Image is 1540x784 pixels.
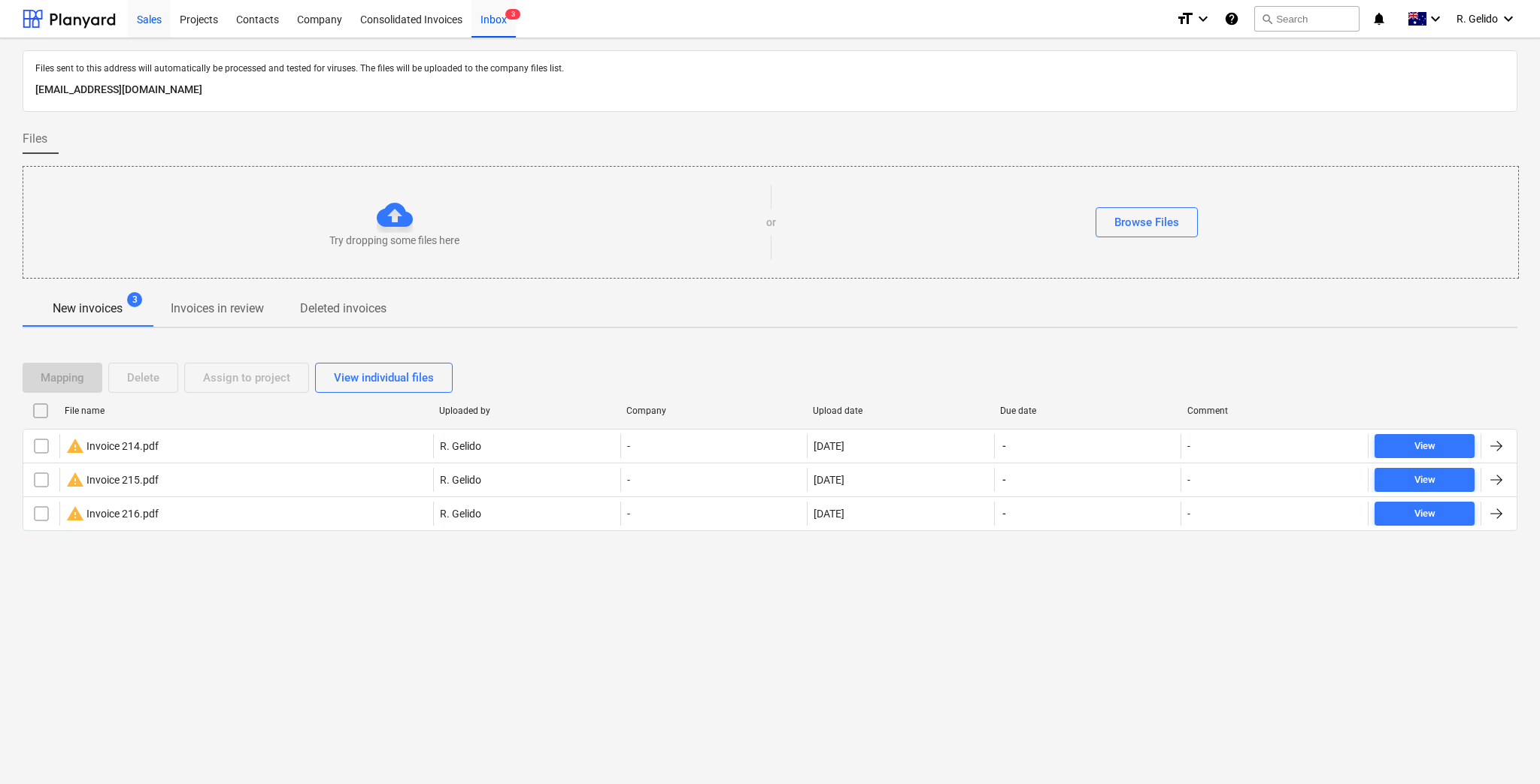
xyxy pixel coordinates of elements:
[66,471,84,489] span: warning
[35,81,1505,99] p: [EMAIL_ADDRESS][DOMAIN_NAME]
[1426,10,1445,28] i: keyboard_arrow_down
[1114,213,1179,232] div: Browse Files
[505,9,520,20] span: 3
[66,505,159,523] div: Invoice 216.pdf
[1000,406,1175,416] div: Due date
[23,130,47,148] span: Files
[620,434,808,458] div: -
[814,474,844,486] div: [DATE]
[620,468,808,492] div: -
[1187,406,1363,416] div: Comment
[626,406,802,416] div: Company
[766,215,776,230] p: or
[35,63,1505,75] p: Files sent to this address will automatically be processed and tested for viruses. The files will...
[1187,508,1190,520] div: -
[1254,6,1360,32] button: Search
[334,368,434,387] div: View individual files
[1414,472,1435,489] div: View
[439,406,614,416] div: Uploaded by
[1414,505,1435,523] div: View
[23,166,1519,279] div: Try dropping some files hereorBrowse Files
[1176,10,1194,28] i: format_size
[1096,207,1198,237] button: Browse Files
[66,471,159,489] div: Invoice 215.pdf
[440,506,481,521] p: R. Gelido
[1372,10,1387,28] i: notifications
[1261,13,1273,25] span: search
[1001,506,1008,521] span: -
[1499,10,1517,28] i: keyboard_arrow_down
[1465,712,1540,784] iframe: Chat Widget
[1224,10,1239,28] i: Knowledge base
[315,363,453,393] button: View individual files
[300,300,387,318] p: Deleted invoices
[1187,474,1190,486] div: -
[66,437,84,455] span: warning
[1414,438,1435,455] div: View
[813,406,988,416] div: Upload date
[1457,13,1498,25] span: R. Gelido
[1187,440,1190,452] div: -
[1375,468,1475,492] button: View
[127,292,142,307] span: 3
[1001,472,1008,487] span: -
[1375,502,1475,526] button: View
[65,406,427,416] div: File name
[440,472,481,487] p: R. Gelido
[53,300,123,318] p: New invoices
[1375,434,1475,458] button: View
[66,505,84,523] span: warning
[66,437,159,455] div: Invoice 214.pdf
[814,440,844,452] div: [DATE]
[814,508,844,520] div: [DATE]
[171,300,264,318] p: Invoices in review
[440,439,481,454] p: R. Gelido
[1001,439,1008,454] span: -
[1194,10,1212,28] i: keyboard_arrow_down
[329,233,459,248] p: Try dropping some files here
[620,502,808,526] div: -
